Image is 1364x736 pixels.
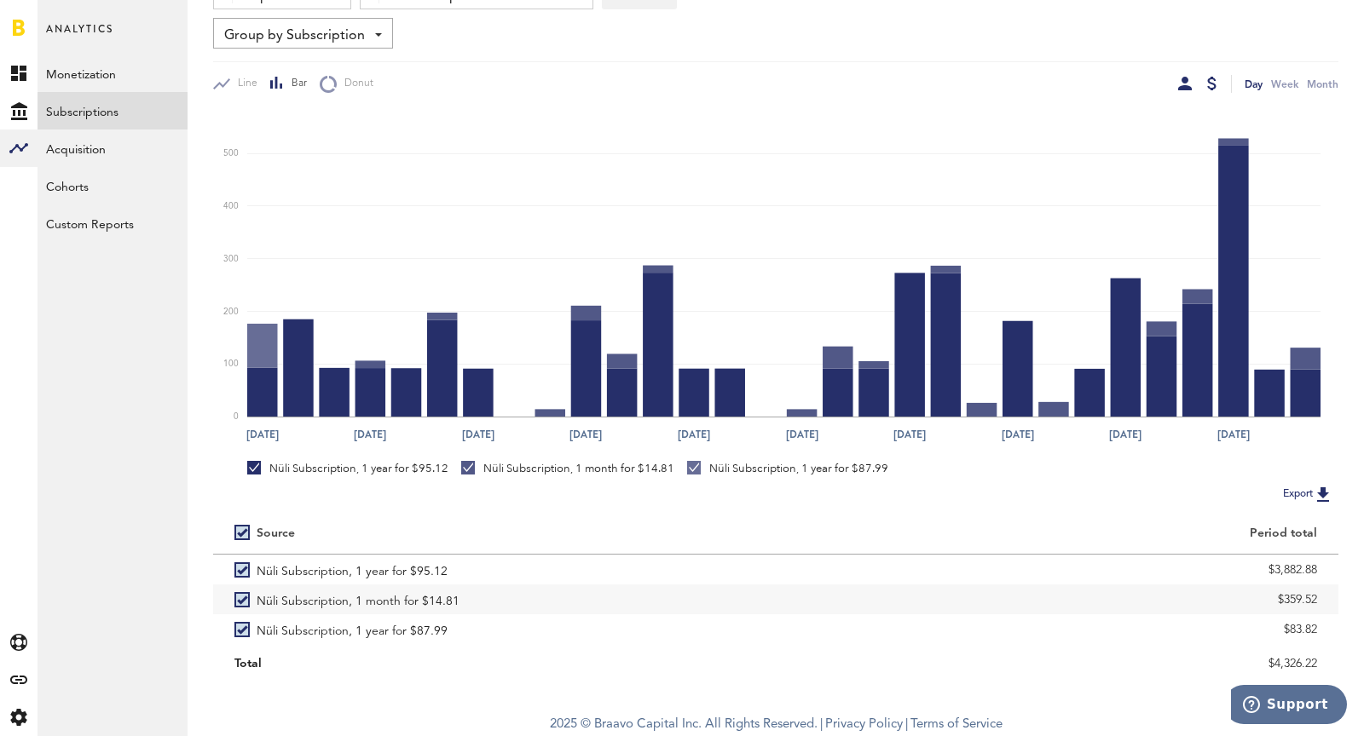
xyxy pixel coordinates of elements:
div: Total [234,651,754,676]
div: Period total [797,526,1317,541]
text: 400 [223,202,239,210]
span: Nüli Subscription, 1 year for $95.12 [257,555,448,584]
text: 100 [223,360,239,369]
text: 300 [223,255,239,263]
button: Export [1278,483,1338,505]
span: Analytics [46,19,113,55]
a: Cohorts [38,167,188,204]
span: Bar [284,77,307,91]
a: Monetization [38,55,188,92]
div: Day [1245,75,1263,93]
text: [DATE] [786,427,818,442]
div: Nüli Subscription, 1 year for $95.12 [247,461,448,476]
span: Group by Subscription [224,21,365,50]
text: 0 [234,412,239,421]
text: [DATE] [246,427,279,442]
text: [DATE] [1002,427,1034,442]
span: Donut [337,77,373,91]
div: Nüli Subscription, 1 month for $14.81 [461,461,674,476]
text: [DATE] [1109,427,1141,442]
text: [DATE] [462,427,494,442]
div: $83.82 [797,617,1317,642]
a: Custom Reports [38,204,188,242]
div: $3,882.88 [797,557,1317,583]
a: Terms of Service [910,718,1003,731]
div: Week [1271,75,1298,93]
text: [DATE] [1217,427,1250,442]
div: Nüli Subscription, 1 year for $87.99 [687,461,888,476]
div: Month [1307,75,1338,93]
text: [DATE] [569,427,602,442]
a: Acquisition [38,129,188,167]
text: 500 [223,149,239,158]
span: Line [230,77,257,91]
span: Nüli Subscription, 1 year for $87.99 [257,614,448,644]
span: Nüli Subscription, 1 month for $14.81 [257,584,459,614]
text: [DATE] [678,427,710,442]
div: $4,326.22 [797,651,1317,676]
img: Export [1313,484,1333,504]
iframe: Opens a widget where you can find more information [1231,685,1347,727]
text: [DATE] [893,427,926,442]
a: Privacy Policy [825,718,903,731]
div: $359.52 [797,587,1317,612]
text: [DATE] [354,427,386,442]
text: 200 [223,308,239,316]
a: Subscriptions [38,92,188,129]
div: Source [257,526,295,541]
